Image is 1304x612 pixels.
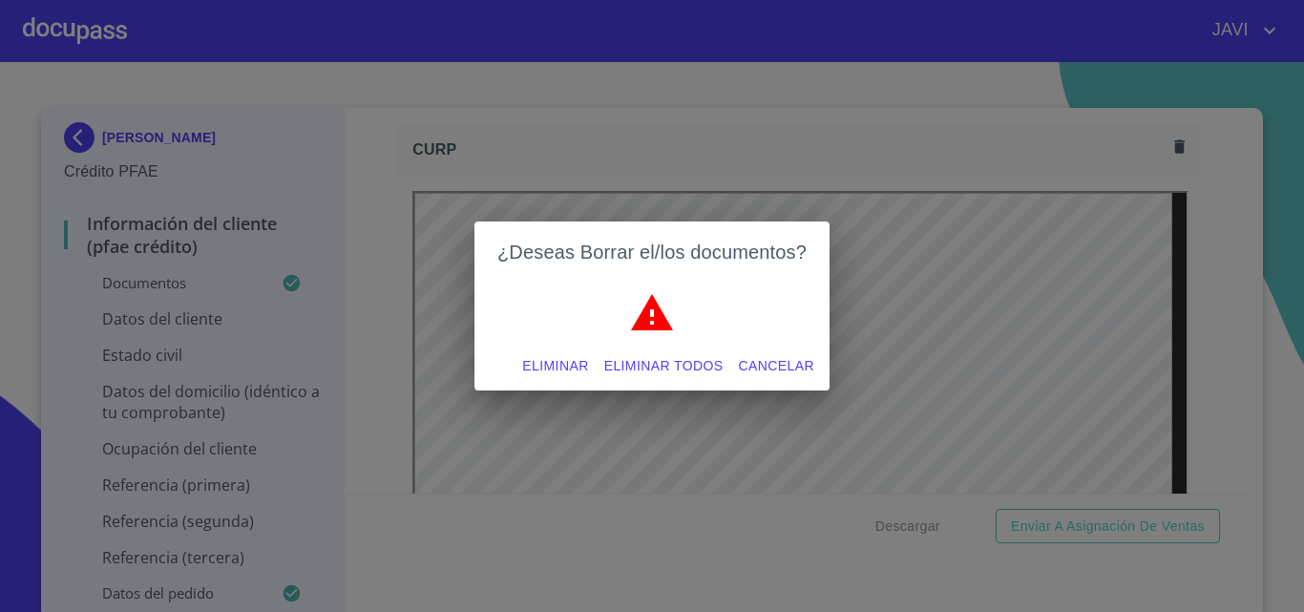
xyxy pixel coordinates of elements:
[515,348,596,384] button: Eliminar
[597,348,731,384] button: Eliminar todos
[739,354,814,378] span: Cancelar
[497,237,807,267] h2: ¿Deseas Borrar el/los documentos?
[604,354,724,378] span: Eliminar todos
[522,354,588,378] span: Eliminar
[731,348,822,384] button: Cancelar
